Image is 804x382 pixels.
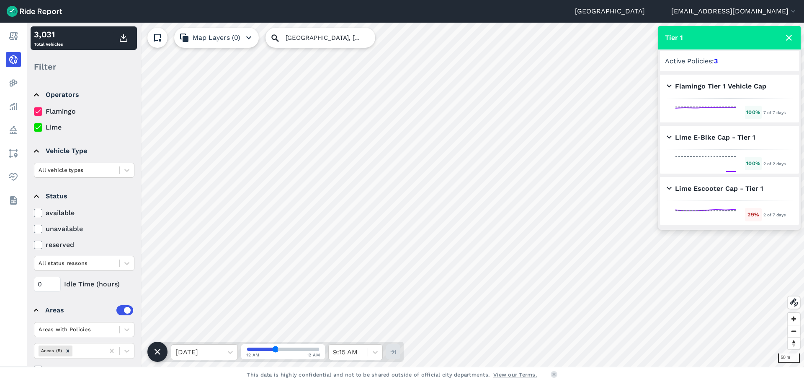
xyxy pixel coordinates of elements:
button: [EMAIL_ADDRESS][DOMAIN_NAME] [671,6,797,16]
h2: Flamingo Tier 1 Vehicle Cap [667,81,766,91]
summary: Operators [34,83,133,107]
a: Datasets [6,193,21,208]
div: 50 m [778,353,800,363]
div: 100 % [745,157,762,170]
div: 7 of 7 days [763,109,786,116]
div: 100 % [745,106,762,119]
label: unavailable [34,224,134,234]
span: 12 AM [246,352,260,358]
summary: Vehicle Type [34,139,133,163]
button: Reset bearing to north [788,337,800,349]
a: Policy [6,122,21,138]
label: Flamingo [34,107,134,117]
a: View our Terms. [493,371,537,379]
h2: Lime E-Bike Cap - Tier 1 [667,133,755,143]
div: Idle Time (hours) [34,277,134,292]
a: Health [6,169,21,185]
h1: Tier 1 [665,33,683,43]
a: Realtime [6,52,21,67]
button: Map Layers (0) [174,28,259,48]
strong: 3 [714,57,718,65]
label: Filter vehicles by areas [34,365,134,375]
div: 29 % [745,208,762,221]
div: 2 of 2 days [763,160,786,167]
a: Areas [6,146,21,161]
span: 12 AM [307,352,320,358]
label: Lime [34,122,134,133]
input: Search Location or Vehicles [265,28,375,48]
button: Zoom in [788,313,800,325]
canvas: Map [27,23,804,367]
a: Heatmaps [6,75,21,91]
div: 2 of 7 days [763,211,786,218]
a: Analyze [6,99,21,114]
h2: Lime Escooter Cap - Tier 1 [667,184,763,194]
h2: Active Policies: [665,56,794,66]
label: available [34,208,134,218]
div: Filter [31,54,137,80]
label: reserved [34,240,134,250]
img: Ride Report [7,6,62,17]
summary: Areas [34,299,133,322]
button: Zoom out [788,325,800,337]
div: Total Vehicles [34,28,63,48]
div: Remove Areas (5) [63,346,72,356]
a: Report [6,29,21,44]
div: Areas [45,305,133,315]
div: Areas (5) [39,346,63,356]
summary: Status [34,185,133,208]
div: 3,031 [34,28,63,41]
a: [GEOGRAPHIC_DATA] [575,6,645,16]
